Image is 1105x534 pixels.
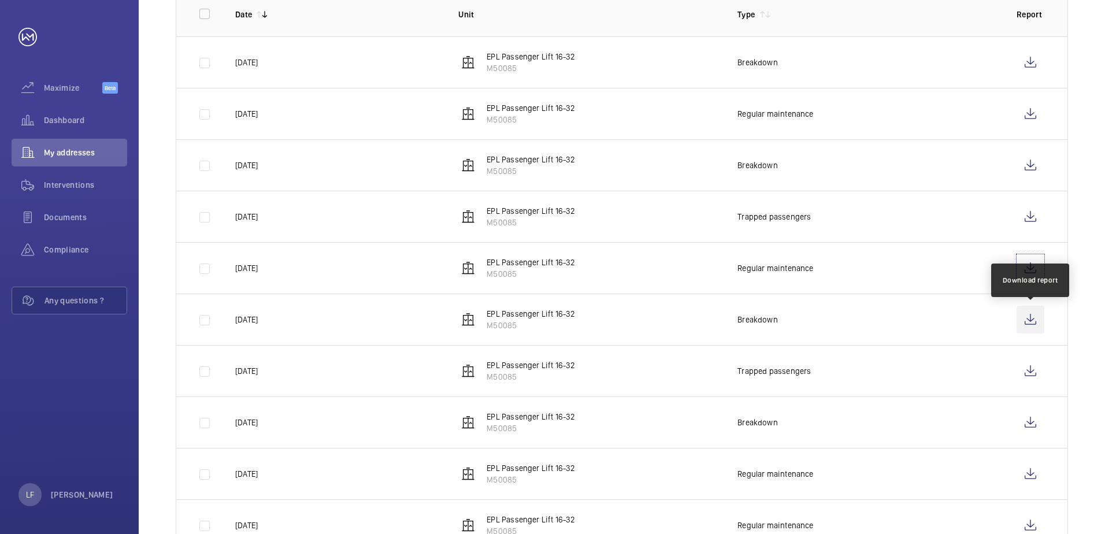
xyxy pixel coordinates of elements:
[737,520,813,531] p: Regular maintenance
[44,179,127,191] span: Interventions
[737,417,778,428] p: Breakdown
[737,9,755,20] p: Type
[487,268,575,280] p: M50085
[461,416,475,429] img: elevator.svg
[235,417,258,428] p: [DATE]
[487,320,575,331] p: M50085
[737,365,811,377] p: Trapped passengers
[235,314,258,325] p: [DATE]
[44,82,102,94] span: Maximize
[487,474,575,485] p: M50085
[487,102,575,114] p: EPL Passenger Lift 16-32
[235,108,258,120] p: [DATE]
[458,9,719,20] p: Unit
[737,160,778,171] p: Breakdown
[235,365,258,377] p: [DATE]
[26,489,34,500] p: LF
[737,468,813,480] p: Regular maintenance
[737,211,811,222] p: Trapped passengers
[487,51,575,62] p: EPL Passenger Lift 16-32
[1003,275,1058,285] div: Download report
[235,160,258,171] p: [DATE]
[44,114,127,126] span: Dashboard
[461,313,475,327] img: elevator.svg
[487,217,575,228] p: M50085
[737,108,813,120] p: Regular maintenance
[1017,9,1044,20] p: Report
[235,57,258,68] p: [DATE]
[487,205,575,217] p: EPL Passenger Lift 16-32
[51,489,113,500] p: [PERSON_NAME]
[737,262,813,274] p: Regular maintenance
[235,262,258,274] p: [DATE]
[235,468,258,480] p: [DATE]
[461,518,475,532] img: elevator.svg
[102,82,118,94] span: Beta
[461,107,475,121] img: elevator.svg
[44,212,127,223] span: Documents
[487,62,575,74] p: M50085
[487,308,575,320] p: EPL Passenger Lift 16-32
[44,244,127,255] span: Compliance
[461,158,475,172] img: elevator.svg
[487,462,575,474] p: EPL Passenger Lift 16-32
[737,57,778,68] p: Breakdown
[461,55,475,69] img: elevator.svg
[44,147,127,158] span: My addresses
[737,314,778,325] p: Breakdown
[487,165,575,177] p: M50085
[235,520,258,531] p: [DATE]
[461,261,475,275] img: elevator.svg
[461,364,475,378] img: elevator.svg
[487,359,575,371] p: EPL Passenger Lift 16-32
[461,467,475,481] img: elevator.svg
[487,257,575,268] p: EPL Passenger Lift 16-32
[487,114,575,125] p: M50085
[487,514,575,525] p: EPL Passenger Lift 16-32
[45,295,127,306] span: Any questions ?
[235,211,258,222] p: [DATE]
[461,210,475,224] img: elevator.svg
[487,154,575,165] p: EPL Passenger Lift 16-32
[487,371,575,383] p: M50085
[487,411,575,422] p: EPL Passenger Lift 16-32
[235,9,252,20] p: Date
[487,422,575,434] p: M50085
